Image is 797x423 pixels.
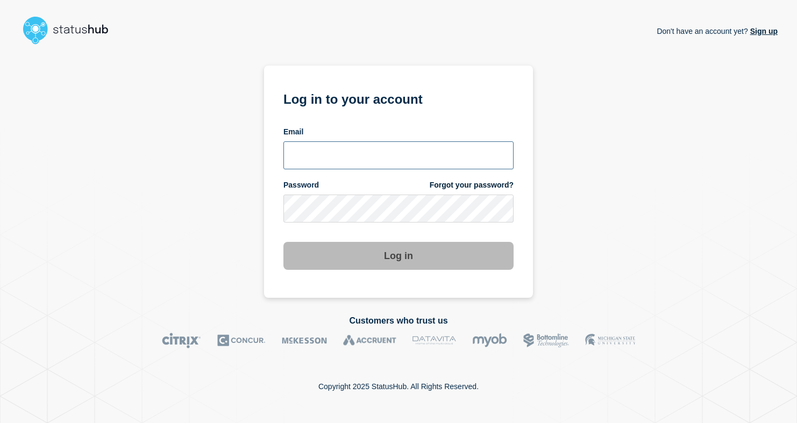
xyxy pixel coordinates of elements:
button: Log in [283,242,514,270]
img: Bottomline logo [523,333,569,348]
p: Copyright 2025 StatusHub. All Rights Reserved. [318,382,479,391]
span: Email [283,127,303,137]
p: Don't have an account yet? [657,18,778,44]
a: Sign up [748,27,778,35]
img: StatusHub logo [19,13,122,47]
img: Citrix logo [162,333,201,348]
a: Forgot your password? [430,180,514,190]
h2: Customers who trust us [19,316,778,326]
img: DataVita logo [412,333,456,348]
img: Accruent logo [343,333,396,348]
input: password input [283,195,514,223]
img: Concur logo [217,333,266,348]
h1: Log in to your account [283,88,514,108]
img: MSU logo [585,333,635,348]
input: email input [283,141,514,169]
img: myob logo [472,333,507,348]
img: McKesson logo [282,333,327,348]
span: Password [283,180,319,190]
